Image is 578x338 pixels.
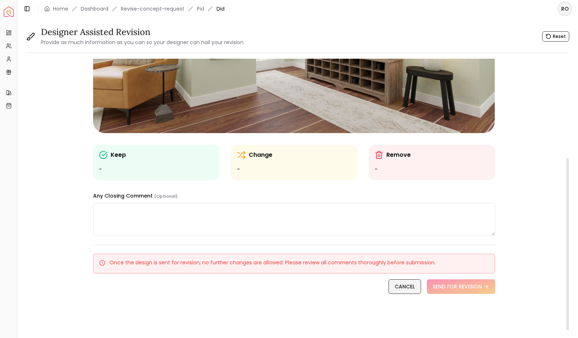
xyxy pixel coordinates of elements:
ul: - [375,165,489,174]
a: CANCEL [388,279,421,294]
ul: - [237,165,351,174]
span: Did [217,5,225,12]
label: Any Closing Comment [93,192,177,199]
a: Revise-concept-request [121,5,184,12]
img: Spacejoy Logo [4,7,14,17]
small: (Optional) [154,193,177,199]
button: RO [558,1,572,16]
p: Change [249,151,272,159]
a: Dashboard [81,5,108,12]
div: Once the design is sent for revision, no further changes are allowed. Please review all comments ... [99,259,489,266]
a: Spacejoy [4,7,14,17]
ul: - [99,165,213,174]
nav: breadcrumb [44,5,225,12]
a: Pid [197,5,204,12]
a: Home [53,5,68,12]
p: Keep [111,151,126,159]
h3: Designer Assisted Revision [41,26,244,38]
small: Provide as much information as you can so your designer can nail your revision [41,39,244,46]
p: Remove [386,151,411,159]
button: Reset [542,31,569,42]
span: RO [558,2,571,15]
